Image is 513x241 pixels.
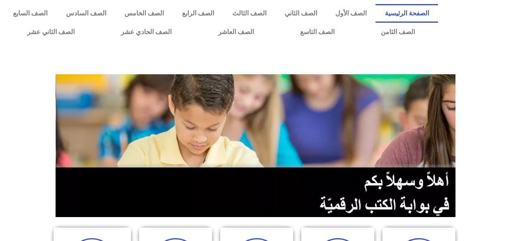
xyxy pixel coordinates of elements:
[277,23,358,41] a: الصف التاسع
[358,23,438,41] a: الصف الثامن
[195,23,277,41] a: الصف العاشر
[376,4,438,23] a: الصفحة الرئيسية
[4,23,98,41] a: الصف الثاني عشر
[326,4,376,23] a: الصف الأول
[173,4,223,23] a: الصف الرابع
[98,23,195,41] a: الصف الحادي عشر
[57,4,115,23] a: الصف السادس
[115,4,173,23] a: الصف الخامس
[275,4,326,23] a: الصف الثاني
[4,4,57,23] a: الصف السابع
[223,4,275,23] a: الصف الثالث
